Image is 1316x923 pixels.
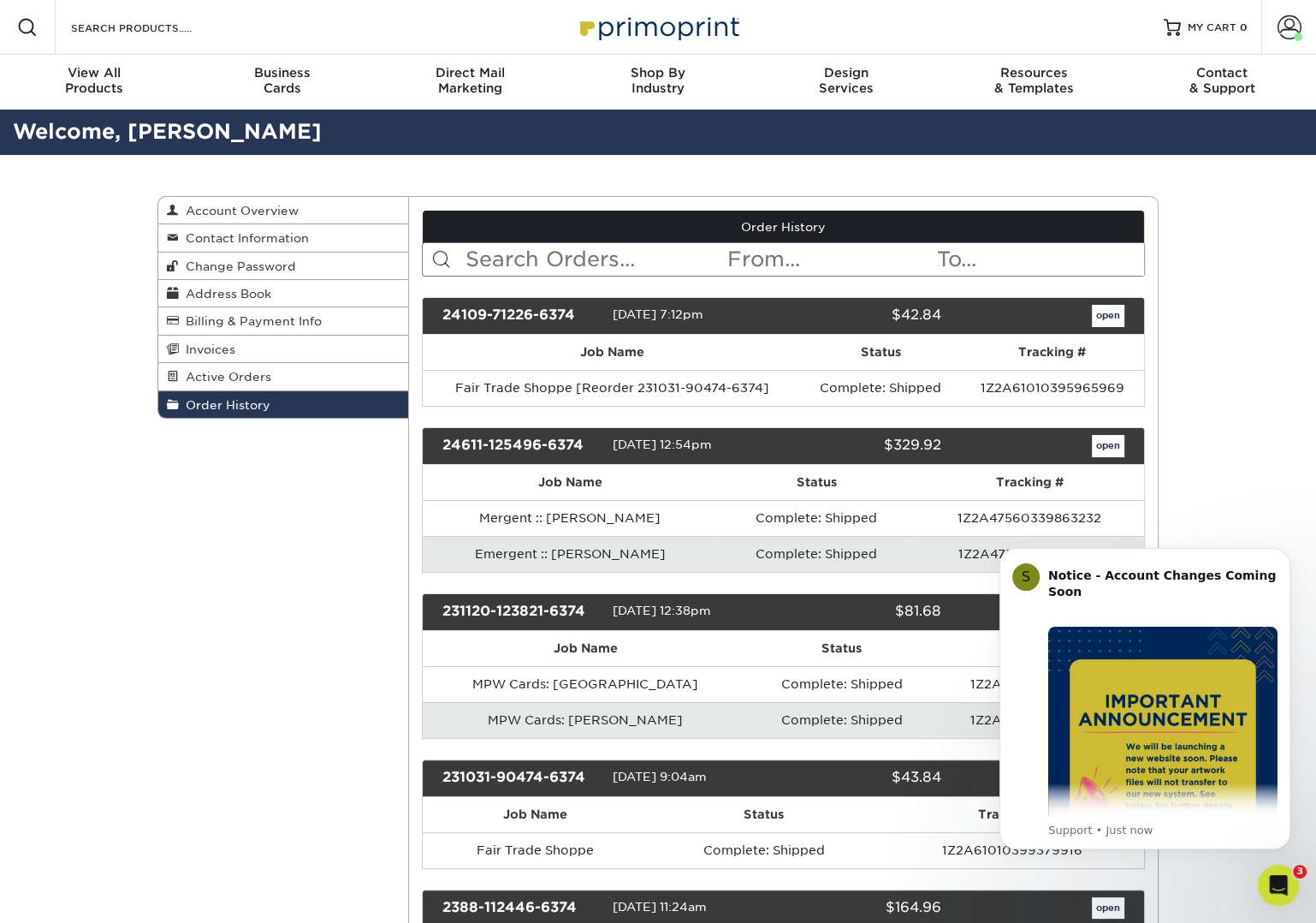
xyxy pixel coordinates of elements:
td: MPW Cards: [GEOGRAPHIC_DATA] [423,666,749,702]
span: Design [752,65,940,80]
a: Active Orders [158,363,408,390]
iframe: Intercom live chat [1258,865,1299,906]
span: Order History [179,398,270,412]
a: Account Overview [158,197,408,224]
td: Complete: Shipped [718,536,915,572]
span: Contact [1128,65,1316,80]
div: $42.84 [770,305,953,327]
td: MPW Cards: [PERSON_NAME] [423,702,749,738]
div: 231120-123821-6374 [430,601,613,623]
td: Fair Trade Shoppe [423,832,648,868]
span: Business [188,65,376,80]
a: Change Password [158,253,408,280]
span: [DATE] 7:12pm [613,307,703,321]
a: Billing & Payment Info [158,307,408,335]
td: Emergent :: [PERSON_NAME] [423,536,719,572]
div: & Templates [940,65,1129,96]
div: 24109-71226-6374 [430,305,613,327]
td: 1Z2A61010392103583 [935,666,1144,702]
a: open [1092,305,1124,327]
td: 1Z2A47560339863232 [916,500,1144,536]
div: Marketing [376,65,564,96]
td: Complete: Shipped [749,702,935,738]
span: Shop By [564,65,752,80]
th: Status [648,797,880,832]
span: MY CART [1188,21,1236,35]
a: Invoices [158,336,408,363]
th: Tracking # [880,797,1144,832]
a: Order History [423,211,1145,243]
div: & Support [1128,65,1316,96]
span: Address Book [179,287,271,301]
input: Search Orders... [464,243,726,276]
span: Active Orders [179,370,271,384]
div: Cards [188,65,376,96]
th: Status [718,465,915,500]
input: SEARCH PRODUCTS..... [69,17,236,38]
span: Contact Information [179,231,309,245]
a: BusinessCards [188,55,376,110]
span: Direct Mail [376,65,564,80]
th: Job Name [423,335,802,370]
th: Job Name [423,631,749,666]
div: 24611-125496-6374 [430,435,613,457]
span: Account Overview [179,204,299,217]
span: [DATE] 12:54pm [613,438,712,451]
div: $164.96 [770,897,953,920]
td: 1Z2A61010399379916 [880,832,1144,868]
td: Mergent :: [PERSON_NAME] [423,500,719,536]
div: Services [752,65,940,96]
span: [DATE] 12:38pm [613,604,711,617]
td: 1Z2A61011393562307 [935,702,1144,738]
iframe: Intercom notifications message [974,527,1316,914]
td: Complete: Shipped [718,500,915,536]
th: Status [801,335,959,370]
th: Job Name [423,797,648,832]
td: Complete: Shipped [648,832,880,868]
th: Tracking # [935,631,1144,666]
span: 3 [1293,865,1307,878]
th: Tracking # [916,465,1144,500]
a: DesignServices [752,55,940,110]
img: Primoprint [572,9,744,45]
div: 2388-112446-6374 [430,897,613,920]
td: 1Z2A61010395965969 [960,370,1144,406]
div: $43.84 [770,767,953,789]
td: Complete: Shipped [801,370,959,406]
span: 0 [1240,21,1248,33]
th: Job Name [423,465,719,500]
a: Direct MailMarketing [376,55,564,110]
span: Invoices [179,342,235,356]
div: $329.92 [770,435,953,457]
span: Change Password [179,259,296,273]
div: $81.68 [770,601,953,623]
span: [DATE] 11:24am [613,900,707,914]
a: Contact Information [158,224,408,252]
th: Status [749,631,935,666]
a: Resources& Templates [940,55,1129,110]
a: Contact& Support [1128,55,1316,110]
td: 1Z2A47560339863214 [916,536,1144,572]
span: [DATE] 9:04am [613,770,707,783]
th: Tracking # [960,335,1144,370]
span: Resources [940,65,1129,80]
a: open [1092,435,1124,457]
div: Industry [564,65,752,96]
a: Shop ByIndustry [564,55,752,110]
td: Complete: Shipped [749,666,935,702]
input: To... [935,243,1144,276]
a: Order History [158,391,408,418]
a: Address Book [158,280,408,307]
div: 231031-90474-6374 [430,767,613,789]
span: Billing & Payment Info [179,314,322,328]
input: From... [726,243,934,276]
td: Fair Trade Shoppe [Reorder 231031-90474-6374] [423,370,802,406]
